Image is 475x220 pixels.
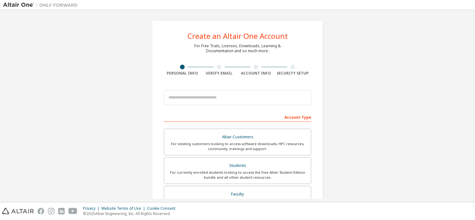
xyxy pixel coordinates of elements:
[83,206,101,211] div: Privacy
[2,208,34,214] img: altair_logo.svg
[201,71,238,76] div: Verify Email
[168,133,307,141] div: Altair Customers
[38,208,44,214] img: facebook.svg
[274,71,311,76] div: Security Setup
[194,44,281,53] div: For Free Trials, Licenses, Downloads, Learning & Documentation and so much more.
[237,71,274,76] div: Account Info
[168,161,307,170] div: Students
[164,112,311,122] div: Account Type
[168,198,307,208] div: For faculty & administrators of academic institutions administering students and accessing softwa...
[83,211,179,216] p: © 2025 Altair Engineering, Inc. All Rights Reserved.
[58,208,65,214] img: linkedin.svg
[101,206,147,211] div: Website Terms of Use
[3,2,81,8] img: Altair One
[187,32,288,40] div: Create an Altair One Account
[68,208,77,214] img: youtube.svg
[168,190,307,199] div: Faculty
[164,71,201,76] div: Personal Info
[168,141,307,151] div: For existing customers looking to access software downloads, HPC resources, community, trainings ...
[48,208,54,214] img: instagram.svg
[147,206,179,211] div: Cookie Consent
[168,170,307,180] div: For currently enrolled students looking to access the free Altair Student Edition bundle and all ...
